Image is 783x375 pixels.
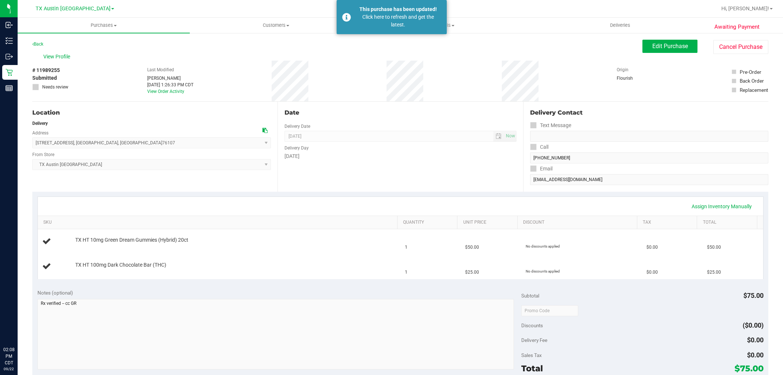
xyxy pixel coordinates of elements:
[463,220,515,226] a: Unit Price
[284,108,516,117] div: Date
[284,123,310,130] label: Delivery Date
[521,363,543,374] span: Total
[530,163,552,174] label: Email
[714,23,760,31] span: Awaiting Payment
[534,18,706,33] a: Deliveries
[147,75,193,82] div: [PERSON_NAME]
[530,152,768,163] input: Format: (999) 999-9999
[643,220,694,226] a: Tax
[521,352,542,358] span: Sales Tax
[362,22,534,29] span: Tills
[521,337,547,343] span: Delivery Fee
[617,66,628,73] label: Origin
[743,292,764,299] span: $75.00
[36,6,110,12] span: TX Austin [GEOGRAPHIC_DATA]
[6,21,13,29] inline-svg: Inbound
[355,13,441,29] div: Click here to refresh and get the latest.
[75,262,166,268] span: TX HT 100mg Dark Chocolate Bar (THC)
[43,53,73,61] span: View Profile
[465,244,479,251] span: $50.00
[405,269,407,276] span: 1
[3,366,14,372] p: 09/22
[530,120,571,131] label: Text Message
[284,152,516,160] div: [DATE]
[147,66,174,73] label: Last Modified
[32,42,43,47] a: Back
[740,77,764,84] div: Back Order
[43,220,395,226] a: SKU
[521,293,539,299] span: Subtotal
[32,74,57,82] span: Submitted
[740,68,761,76] div: Pre-Order
[707,269,721,276] span: $25.00
[713,40,768,54] button: Cancel Purchase
[32,108,271,117] div: Location
[6,37,13,44] inline-svg: Inventory
[190,18,362,33] a: Customers
[190,22,362,29] span: Customers
[743,321,764,329] span: ($0.00)
[530,142,548,152] label: Call
[32,130,48,136] label: Address
[18,18,190,33] a: Purchases
[6,84,13,92] inline-svg: Reports
[703,220,754,226] a: Total
[465,269,479,276] span: $25.00
[646,269,658,276] span: $0.00
[147,82,193,88] div: [DATE] 1:26:33 PM CDT
[707,244,721,251] span: $50.00
[526,244,560,248] span: No discounts applied
[740,86,768,94] div: Replacement
[617,75,653,82] div: Flourish
[18,22,190,29] span: Purchases
[3,346,14,366] p: 02:08 PM CDT
[37,290,73,296] span: Notes (optional)
[646,244,658,251] span: $0.00
[22,315,30,324] iframe: Resource center unread badge
[6,53,13,60] inline-svg: Outbound
[600,22,640,29] span: Deliveries
[32,66,60,74] span: # 11989255
[652,43,688,50] span: Edit Purchase
[526,269,560,273] span: No discounts applied
[403,220,454,226] a: Quantity
[284,145,309,151] label: Delivery Day
[147,89,184,94] a: View Order Activity
[687,200,757,213] a: Assign Inventory Manually
[32,151,54,158] label: From Store
[262,127,268,134] div: Copy address to clipboard
[521,319,543,332] span: Discounts
[521,305,578,316] input: Promo Code
[523,220,634,226] a: Discount
[355,6,441,13] div: This purchase has been updated!
[42,84,68,90] span: Needs review
[530,131,768,142] input: Format: (999) 999-9999
[362,18,534,33] a: Tills
[642,40,697,53] button: Edit Purchase
[6,69,13,76] inline-svg: Retail
[721,6,769,11] span: Hi, [PERSON_NAME]!
[405,244,407,251] span: 1
[747,336,764,344] span: $0.00
[735,363,764,374] span: $75.00
[32,121,48,126] strong: Delivery
[7,316,29,338] iframe: Resource center
[75,237,188,244] span: TX HT 10mg Green Dream Gummies (Hybrid) 20ct
[530,108,768,117] div: Delivery Contact
[747,351,764,359] span: $0.00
